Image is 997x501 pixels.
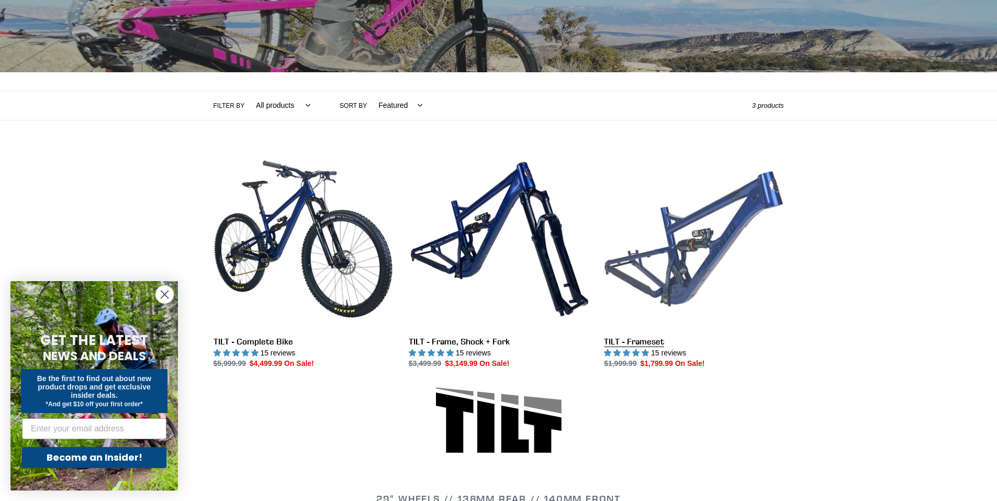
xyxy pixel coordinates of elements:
input: Enter your email address [22,418,166,439]
span: Be the first to find out about new product drops and get exclusive insider deals. [37,374,152,399]
span: GET THE LATEST [40,331,148,350]
button: Become an Insider! [22,447,166,468]
button: Close dialog [155,285,174,304]
span: 3 products [752,102,784,109]
label: Filter by [214,101,245,110]
span: *And get $10 off your first order* [46,400,142,408]
span: NEWS AND DEALS [43,348,146,364]
label: Sort by [340,101,367,110]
